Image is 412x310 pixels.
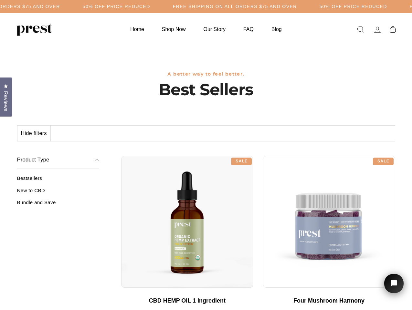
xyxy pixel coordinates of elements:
button: Hide filters [17,126,51,141]
h3: A better way to feel better. [17,71,395,77]
a: FAQ [235,23,262,36]
h5: Free Shipping on all orders $75 and over [173,4,297,9]
div: CBD HEMP OIL 1 Ingredient [128,297,247,305]
a: Bestsellers [17,175,99,186]
a: New to CBD [17,188,99,198]
h5: 50% OFF PRICE REDUCED [320,4,387,9]
ul: Primary [122,23,290,36]
a: Blog [263,23,290,36]
a: Bundle and Save [17,200,99,210]
div: Four Mushroom Harmony [269,297,389,305]
div: Sale [373,158,394,165]
span: Reviews [2,91,10,111]
iframe: Tidio Chat [376,265,412,310]
a: Shop Now [154,23,194,36]
button: Product Type [17,151,99,169]
a: Home [122,23,152,36]
div: Sale [231,158,252,165]
h1: Best Sellers [17,80,395,99]
a: Our Story [195,23,234,36]
img: PREST ORGANICS [16,23,52,36]
h5: 50% OFF PRICE REDUCED [83,4,150,9]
